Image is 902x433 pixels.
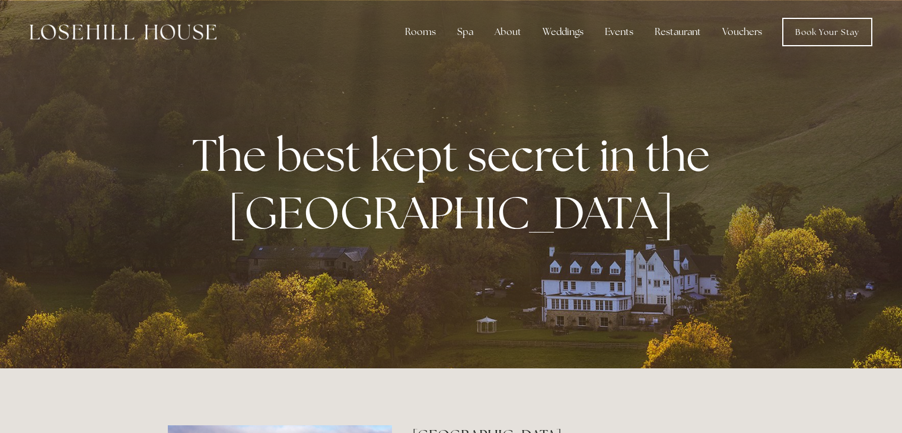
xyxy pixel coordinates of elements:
strong: The best kept secret in the [GEOGRAPHIC_DATA] [192,126,719,242]
img: Losehill House [30,24,216,40]
div: Rooms [396,20,445,44]
div: Spa [448,20,483,44]
div: About [485,20,531,44]
div: Restaurant [645,20,710,44]
a: Book Your Stay [782,18,872,46]
a: Vouchers [713,20,772,44]
div: Events [595,20,643,44]
div: Weddings [533,20,593,44]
